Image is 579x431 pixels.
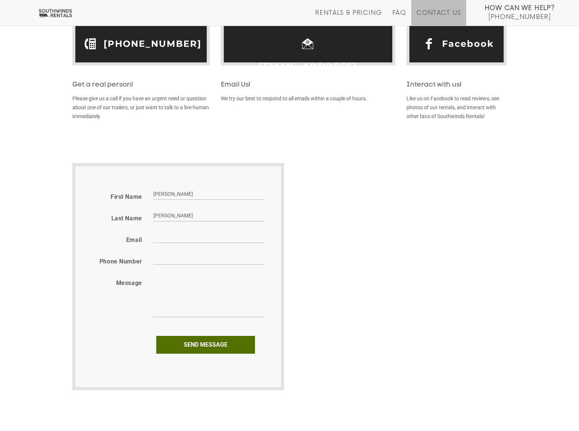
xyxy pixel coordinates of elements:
[37,9,73,18] img: Southwinds Rentals Logo
[116,279,142,287] label: Message
[485,4,555,20] a: How Can We Help? [PHONE_NUMBER]
[416,9,461,26] a: Contact Us
[485,4,555,12] strong: How Can We Help?
[104,32,202,55] a: [PHONE_NUMBER]
[226,55,390,101] a: [EMAIL_ADDRESS][DOMAIN_NAME]
[392,9,406,26] a: FAQ
[488,13,551,21] span: [PHONE_NUMBER]
[99,258,142,265] label: Phone number
[406,94,507,121] p: Like us on Facebook to read reviews, see photos of our rentals, and interact with other fans of S...
[111,215,142,222] label: Last name
[72,94,210,121] p: Please give us a call if you have an urgent need or question about one of our trailers, or just w...
[126,236,142,244] label: Email
[406,81,507,89] h3: Interact with us!
[72,81,210,89] h3: Get a real person!
[156,336,255,354] input: Send message
[111,193,142,201] label: First name
[442,32,494,55] a: Facebook
[221,94,395,103] p: We try our best to respond to all emails within a couple of hours.
[315,9,382,26] a: Rentals & Pricing
[221,81,395,89] h3: Email Us!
